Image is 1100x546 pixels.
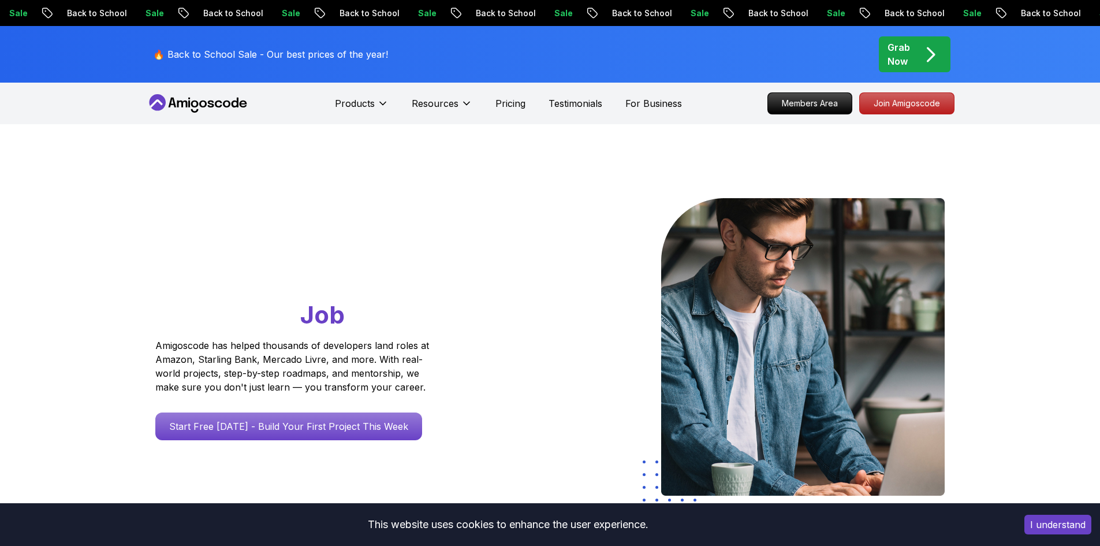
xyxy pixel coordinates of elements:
[860,93,954,114] p: Join Amigoscode
[319,8,398,19] p: Back to School
[549,96,602,110] a: Testimonials
[767,92,852,114] a: Members Area
[155,198,473,332] h1: Go From Learning to Hired: Master Java, Spring Boot & Cloud Skills That Get You the
[670,8,707,19] p: Sale
[864,8,943,19] p: Back to School
[335,96,389,120] button: Products
[592,8,670,19] p: Back to School
[768,93,852,114] p: Members Area
[456,8,534,19] p: Back to School
[125,8,162,19] p: Sale
[155,413,422,440] a: Start Free [DATE] - Build Your First Project This Week
[155,339,432,394] p: Amigoscode has helped thousands of developers land roles at Amazon, Starling Bank, Mercado Livre,...
[398,8,435,19] p: Sale
[412,96,458,110] p: Resources
[1024,515,1091,534] button: Accept cookies
[661,198,945,496] img: hero
[859,92,954,114] a: Join Amigoscode
[495,96,525,110] a: Pricing
[335,96,375,110] p: Products
[807,8,844,19] p: Sale
[262,8,299,19] p: Sale
[153,47,388,61] p: 🔥 Back to School Sale - Our best prices of the year!
[888,40,910,68] p: Grab Now
[534,8,571,19] p: Sale
[728,8,807,19] p: Back to School
[625,96,682,110] a: For Business
[1001,8,1079,19] p: Back to School
[943,8,980,19] p: Sale
[9,512,1007,537] div: This website uses cookies to enhance the user experience.
[183,8,262,19] p: Back to School
[412,96,472,120] button: Resources
[47,8,125,19] p: Back to School
[300,300,345,329] span: Job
